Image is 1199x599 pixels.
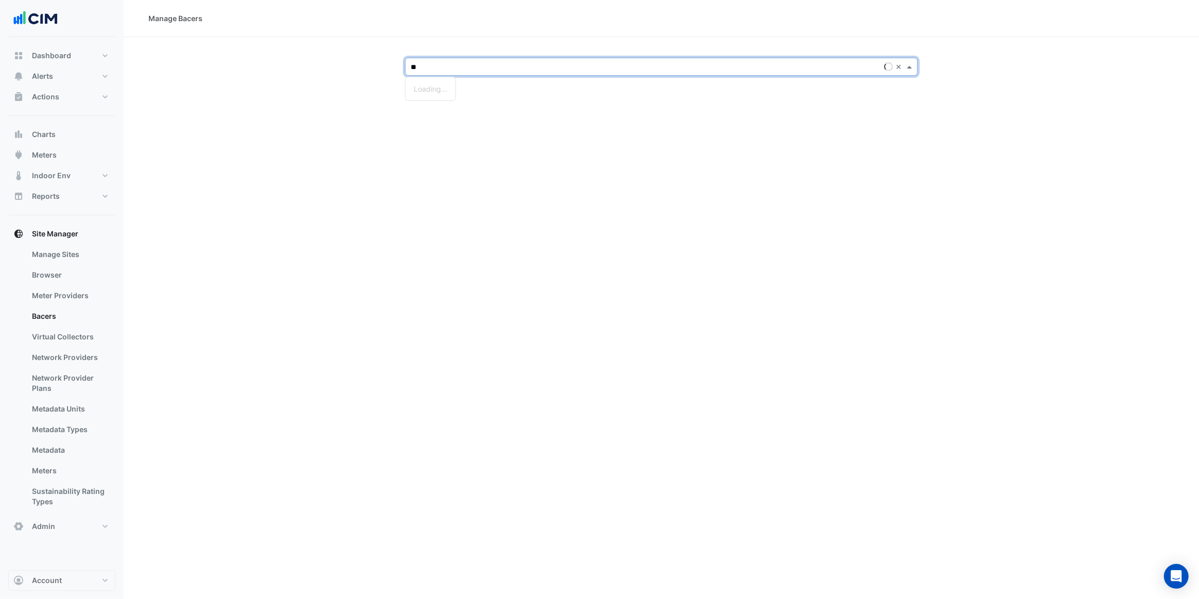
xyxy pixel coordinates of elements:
a: Network Provider Plans [24,368,115,399]
ng-dropdown-panel: Options list [405,77,456,101]
a: Meter Providers [24,285,115,306]
button: Dashboard [8,45,115,66]
span: Indoor Env [32,170,71,181]
app-icon: Alerts [13,71,24,81]
app-icon: Site Manager [13,229,24,239]
span: Dashboard [32,50,71,61]
a: Metadata [24,440,115,460]
div: Manage Bacers [148,13,202,24]
a: Virtual Collectors [24,327,115,347]
button: Charts [8,124,115,145]
a: Meters [24,460,115,481]
span: Admin [32,521,55,532]
app-icon: Actions [13,92,24,102]
button: Meters [8,145,115,165]
app-icon: Reports [13,191,24,201]
a: Network Providers [24,347,115,368]
div: Open Intercom Messenger [1164,564,1189,589]
button: Indoor Env [8,165,115,186]
app-icon: Dashboard [13,50,24,61]
a: Browser [24,265,115,285]
span: Clear [896,61,904,72]
a: Metadata Types [24,419,115,440]
button: Reports [8,186,115,207]
span: Meters [32,150,57,160]
button: Site Manager [8,224,115,244]
span: Site Manager [32,229,78,239]
span: Reports [32,191,60,201]
app-icon: Meters [13,150,24,160]
app-icon: Charts [13,129,24,140]
app-icon: Indoor Env [13,170,24,181]
button: Admin [8,516,115,537]
app-icon: Admin [13,521,24,532]
span: Alerts [32,71,53,81]
span: Actions [32,92,59,102]
a: Manage Sites [24,244,115,265]
a: Metadata Units [24,399,115,419]
button: Account [8,570,115,591]
button: Actions [8,87,115,107]
img: Company Logo [12,8,59,29]
div: Site Manager [8,244,115,516]
div: Loading... [406,81,455,96]
button: Alerts [8,66,115,87]
a: Sustainability Rating Types [24,481,115,512]
span: Charts [32,129,56,140]
span: Account [32,575,62,586]
a: Bacers [24,306,115,327]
